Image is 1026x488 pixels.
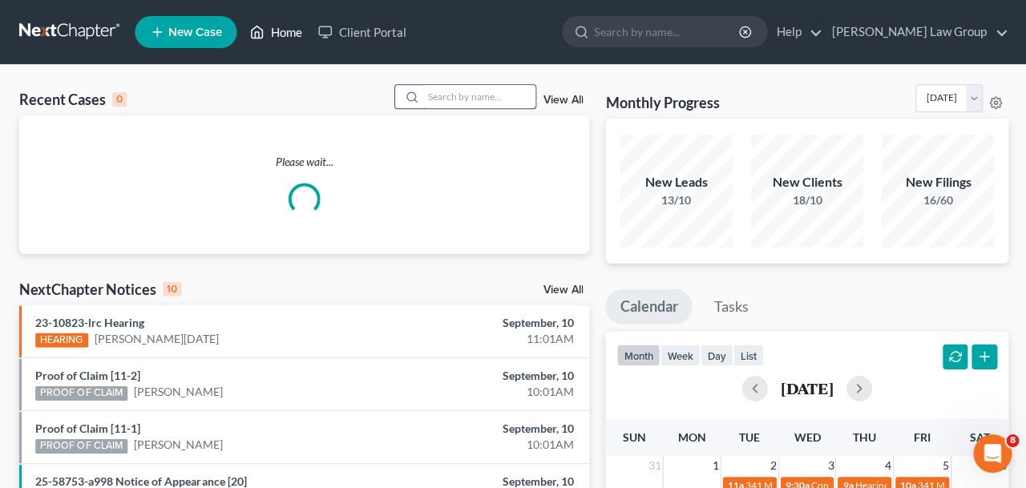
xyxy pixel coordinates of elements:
[971,434,1010,472] iframe: Intercom live chat
[542,95,582,106] a: View All
[422,85,535,108] input: Search by name...
[749,192,862,208] div: 18/10
[912,430,929,443] span: Fri
[677,430,705,443] span: Mon
[793,430,819,443] span: Wed
[19,90,127,109] div: Recent Cases
[404,367,572,383] div: September, 10
[134,436,223,452] a: [PERSON_NAME]
[542,284,582,295] a: View All
[604,288,691,324] a: Calendar
[604,93,718,112] h3: Monthly Progress
[112,92,127,107] div: 0
[698,288,761,324] a: Tasks
[163,281,181,296] div: 10
[19,279,181,298] div: NextChapter Notices
[134,383,223,399] a: [PERSON_NAME]
[659,344,699,365] button: week
[619,192,731,208] div: 13/10
[732,344,762,365] button: list
[779,379,832,396] h2: [DATE]
[616,344,659,365] button: month
[35,333,88,347] div: HEARING
[737,430,758,443] span: Tue
[851,430,875,443] span: Thu
[968,430,988,443] span: Sat
[35,438,127,453] div: PROOF OF CLAIM
[824,455,834,474] span: 3
[404,383,572,399] div: 10:01AM
[35,421,140,434] a: Proof of Claim [11-1]
[767,455,777,474] span: 2
[645,455,661,474] span: 31
[1004,434,1017,446] span: 8
[749,173,862,192] div: New Clients
[882,455,891,474] span: 4
[822,18,1006,46] a: [PERSON_NAME] Law Group
[593,17,740,46] input: Search by name...
[880,173,992,192] div: New Filings
[404,314,572,330] div: September, 10
[404,436,572,452] div: 10:01AM
[35,368,140,381] a: Proof of Claim [11-2]
[709,455,719,474] span: 1
[309,18,414,46] a: Client Portal
[168,26,221,38] span: New Case
[404,420,572,436] div: September, 10
[880,192,992,208] div: 16/60
[241,18,309,46] a: Home
[767,18,821,46] a: Help
[35,385,127,400] div: PROOF OF CLAIM
[622,430,645,443] span: Sun
[699,344,732,365] button: day
[619,173,731,192] div: New Leads
[404,330,572,346] div: 11:01AM
[939,455,949,474] span: 5
[95,330,219,346] a: [PERSON_NAME][DATE]
[35,315,144,329] a: 23-10823-lrc Hearing
[35,474,246,487] a: 25-58753-a998 Notice of Appearance [20]
[19,154,588,170] p: Please wait...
